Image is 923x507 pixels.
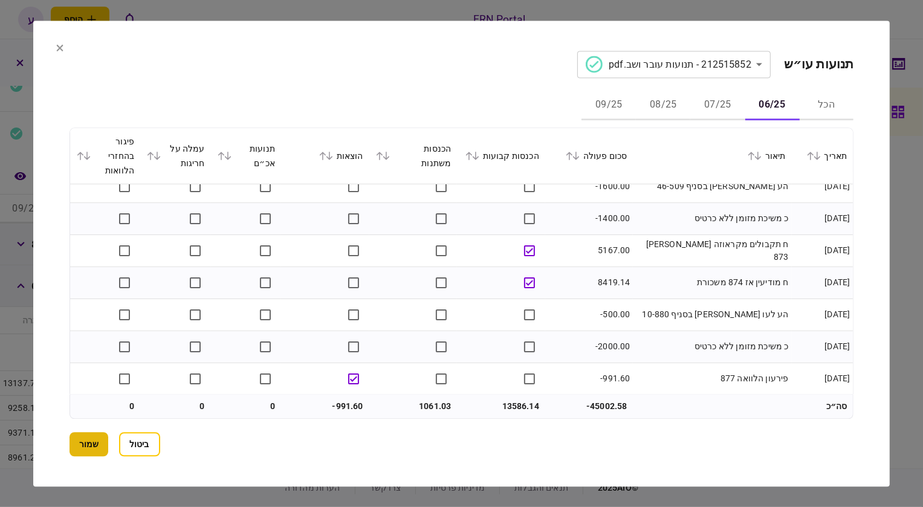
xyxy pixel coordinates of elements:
[784,57,853,72] h2: תנועות עו״ש
[633,267,791,299] td: ח מודיעין אז 874 משכורת
[140,394,210,418] td: 0
[792,331,853,363] td: [DATE]
[633,363,791,395] td: פירעון הלוואה 877
[70,432,108,456] button: שמור
[639,149,785,163] div: תיאור
[792,299,853,331] td: [DATE]
[287,149,363,163] div: הוצאות
[633,203,791,235] td: כ משיכת מזומן ללא כרטיס
[545,203,633,235] td: -1400.00
[545,363,633,395] td: -991.60
[633,331,791,363] td: כ משיכת מזומן ללא כרטיס
[551,149,627,163] div: סכום פעולה
[545,299,633,331] td: -500.00
[799,91,853,120] button: הכל
[690,91,745,120] button: 07/25
[633,235,791,267] td: ח תקבולים מקראוזה [PERSON_NAME] 873
[70,394,141,418] td: 0
[119,432,160,456] button: ביטול
[792,363,853,395] td: [DATE]
[545,394,633,418] td: -45002.58
[545,267,633,299] td: 8419.14
[545,171,633,203] td: -1600.00
[281,394,369,418] td: -991.60
[211,394,281,418] td: 0
[745,91,799,120] button: 06/25
[633,171,791,203] td: הע [PERSON_NAME] בסניף 46-509
[792,394,853,418] td: סה״כ
[375,141,452,170] div: הכנסות משתנות
[545,235,633,267] td: 5167.00
[457,394,545,418] td: 13586.14
[146,141,204,170] div: עמלה על חריגות
[636,91,690,120] button: 08/25
[76,134,135,178] div: פיגור בהחזרי הלוואות
[792,235,853,267] td: [DATE]
[545,331,633,363] td: -2000.00
[792,171,853,203] td: [DATE]
[369,394,458,418] td: 1061.03
[217,141,275,170] div: תנועות אכ״ם
[586,56,751,73] div: 212515852 - תנועות עובר ושב.pdf
[792,267,853,299] td: [DATE]
[798,149,847,163] div: תאריך
[792,203,853,235] td: [DATE]
[633,299,791,331] td: הע לעו [PERSON_NAME] בסניף 10-880
[581,91,636,120] button: 09/25
[463,149,539,163] div: הכנסות קבועות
